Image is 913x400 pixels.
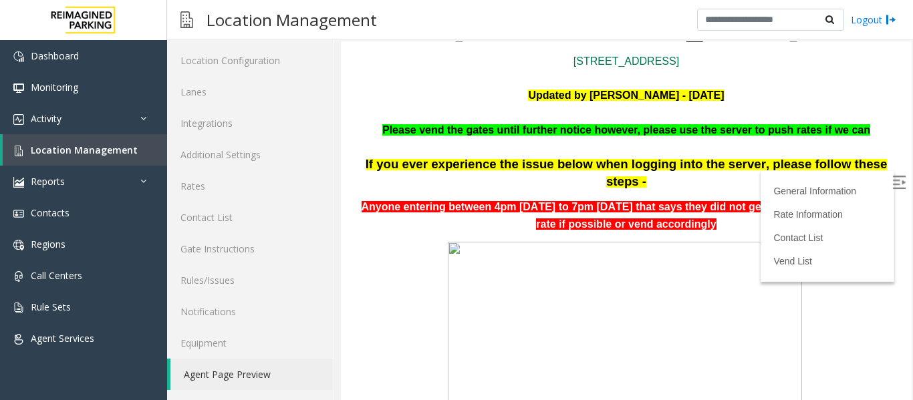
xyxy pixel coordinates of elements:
a: Logout [851,13,896,27]
a: Contact List [167,202,334,233]
a: Integrations [167,108,334,139]
img: logout [886,13,896,27]
img: 'icon' [13,83,24,93]
a: Additional Settings [167,139,334,170]
span: Dashboard [31,49,79,62]
img: 'icon' [13,334,24,345]
a: [STREET_ADDRESS] [233,14,338,25]
a: Rate Information [432,168,502,178]
a: Location Management [3,134,167,166]
b: Please vend the gates until further notice however, please use the server to push rates if we can [41,83,529,94]
a: Notifications [167,296,334,327]
span: Anyone entering between 4pm [DATE] to 7pm [DATE] that says they did not get a ticket, please push... [21,160,551,189]
span: Monitoring [31,81,78,93]
a: Lanes [167,76,334,108]
a: Contact List [432,191,482,202]
span: Regions [31,238,66,250]
b: Updated by [PERSON_NAME] - [DATE] [187,48,383,59]
a: Rates [167,170,334,202]
span: Location Management [31,144,138,156]
span: Agent Services [31,332,94,345]
a: Equipment [167,327,334,359]
span: Contacts [31,206,70,219]
img: 'icon' [13,177,24,188]
img: Open/Close Sidebar Menu [551,134,565,148]
a: Vend List [432,214,471,225]
img: 'icon' [13,271,24,282]
img: 'icon' [13,146,24,156]
img: pageIcon [180,3,193,36]
span: Activity [31,112,61,125]
span: If you ever experience the issue below when logging into the server, please follow these steps - [25,116,547,148]
img: 'icon' [13,240,24,250]
a: General Information [432,144,515,155]
span: Reports [31,175,65,188]
a: Agent Page Preview [170,359,334,390]
a: Gate Instructions [167,233,334,264]
img: 'icon' [13,114,24,125]
span: Call Centers [31,269,82,282]
a: Rules/Issues [167,264,334,296]
img: 'icon' [13,51,24,62]
img: 'icon' [13,303,24,313]
a: Location Configuration [167,45,334,76]
span: Rule Sets [31,301,71,313]
h3: Location Management [200,3,384,36]
img: 'icon' [13,208,24,219]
